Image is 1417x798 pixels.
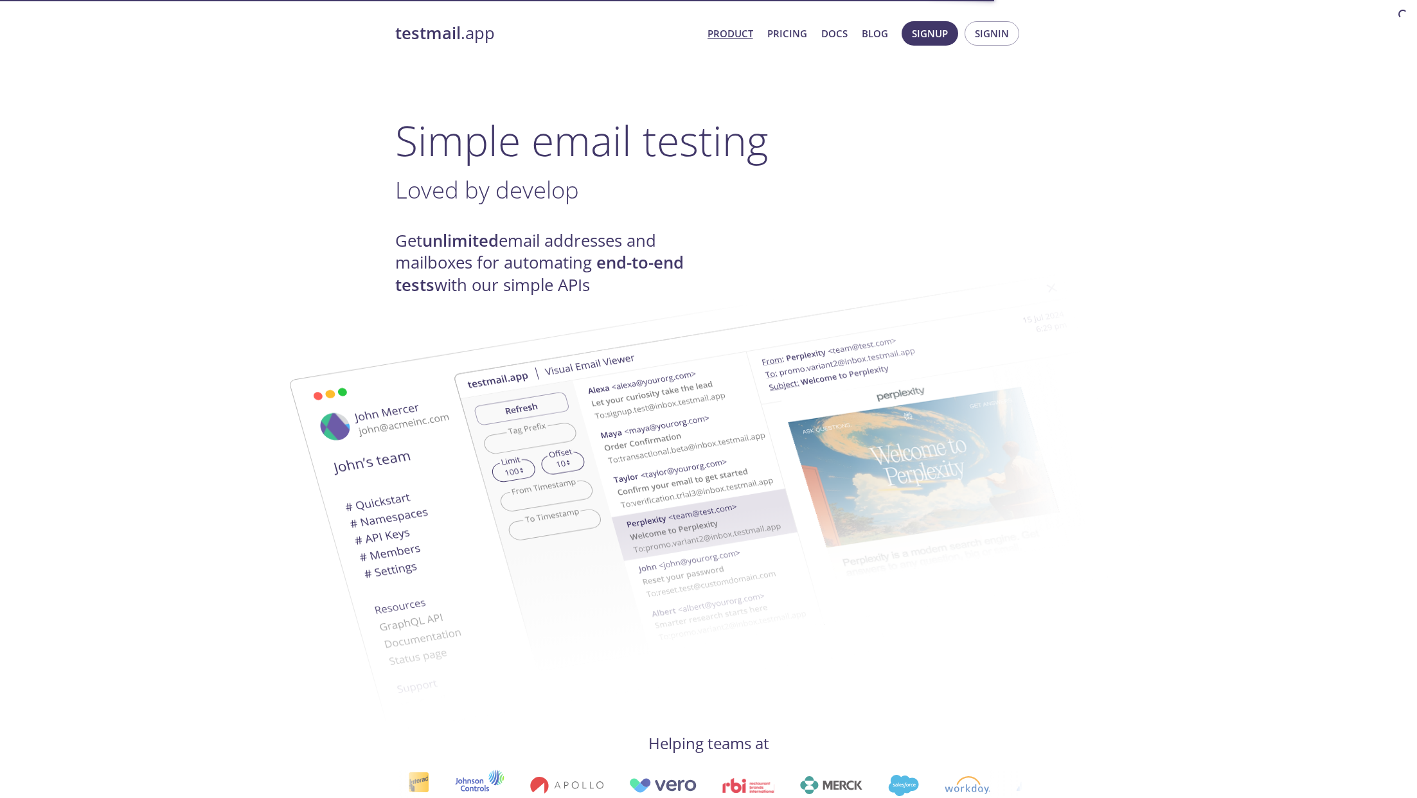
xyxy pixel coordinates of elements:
[912,25,948,42] span: Signup
[395,230,709,296] h4: Get email addresses and mailboxes for automating with our simple APIs
[943,776,989,794] img: workday
[395,733,1022,754] h4: Helping teams at
[767,25,807,42] a: Pricing
[975,25,1009,42] span: Signin
[862,25,888,42] a: Blog
[453,256,1147,691] img: testmail-email-viewer
[529,776,602,794] img: apollo
[799,776,861,794] img: merck
[722,778,774,793] img: rbi
[395,116,1022,165] h1: Simple email testing
[708,25,753,42] a: Product
[395,22,461,44] strong: testmail
[965,21,1019,46] button: Signin
[395,251,684,296] strong: end-to-end tests
[887,775,918,796] img: salesforce
[628,778,696,793] img: vero
[395,173,579,206] span: Loved by develop
[395,22,697,44] a: testmail.app
[902,21,958,46] button: Signup
[241,297,935,732] img: testmail-email-viewer
[422,229,499,252] strong: unlimited
[821,25,848,42] a: Docs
